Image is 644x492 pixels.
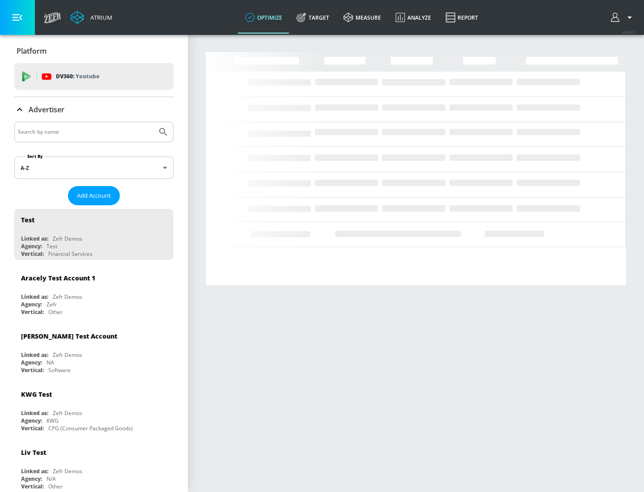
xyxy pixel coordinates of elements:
[21,242,42,250] div: Agency:
[21,301,42,308] div: Agency:
[53,351,82,359] div: Zefr Demos
[14,383,174,434] div: KWG TestLinked as:Zefr DemosAgency:KWGVertical:CPG (Consumer Packaged Goods)
[53,235,82,242] div: Zefr Demos
[21,216,34,224] div: Test
[53,409,82,417] div: Zefr Demos
[47,242,57,250] div: Test
[21,351,48,359] div: Linked as:
[21,390,52,399] div: KWG Test
[14,97,174,122] div: Advertiser
[21,424,44,432] div: Vertical:
[71,11,112,24] a: Atrium
[14,267,174,318] div: Aracely Test Account 1Linked as:Zefr DemosAgency:ZefrVertical:Other
[48,424,133,432] div: CPG (Consumer Packaged Goods)
[21,409,48,417] div: Linked as:
[21,359,42,366] div: Agency:
[21,332,117,340] div: [PERSON_NAME] Test Account
[289,1,336,34] a: Target
[25,153,45,159] label: Sort By
[21,250,44,258] div: Vertical:
[14,209,174,260] div: TestLinked as:Zefr DemosAgency:TestVertical:Financial Services
[336,1,388,34] a: measure
[21,366,44,374] div: Vertical:
[21,274,95,282] div: Aracely Test Account 1
[47,359,54,366] div: NA
[21,417,42,424] div: Agency:
[21,475,42,483] div: Agency:
[48,250,93,258] div: Financial Services
[56,72,99,81] p: DV360:
[21,467,48,475] div: Linked as:
[47,475,56,483] div: N/A
[14,63,174,90] div: DV360: Youtube
[21,448,46,457] div: Liv Test
[21,308,44,316] div: Vertical:
[53,467,82,475] div: Zefr Demos
[438,1,485,34] a: Report
[18,126,153,138] input: Search by name
[68,186,120,205] button: Add Account
[48,483,63,490] div: Other
[29,105,64,115] p: Advertiser
[14,38,174,64] div: Platform
[14,157,174,179] div: A-Z
[21,293,48,301] div: Linked as:
[77,191,111,201] span: Add Account
[53,293,82,301] div: Zefr Demos
[388,1,438,34] a: Analyze
[21,235,48,242] div: Linked as:
[48,366,71,374] div: Software
[76,72,99,81] p: Youtube
[238,1,289,34] a: optimize
[21,483,44,490] div: Vertical:
[87,13,112,21] div: Atrium
[623,30,635,34] span: v 4.24.0
[47,301,57,308] div: Zefr
[14,325,174,376] div: [PERSON_NAME] Test AccountLinked as:Zefr DemosAgency:NAVertical:Software
[47,417,59,424] div: KWG
[17,46,47,56] p: Platform
[48,308,63,316] div: Other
